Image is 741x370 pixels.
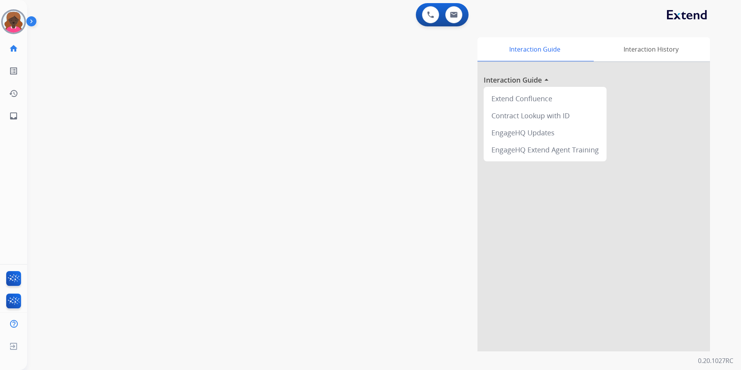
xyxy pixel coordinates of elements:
div: Interaction Guide [477,37,592,61]
div: Extend Confluence [487,90,603,107]
div: Contract Lookup with ID [487,107,603,124]
div: EngageHQ Updates [487,124,603,141]
mat-icon: list_alt [9,66,18,76]
div: Interaction History [592,37,710,61]
mat-icon: home [9,44,18,53]
p: 0.20.1027RC [698,356,733,365]
mat-icon: history [9,89,18,98]
div: EngageHQ Extend Agent Training [487,141,603,158]
mat-icon: inbox [9,111,18,121]
img: avatar [3,11,24,33]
